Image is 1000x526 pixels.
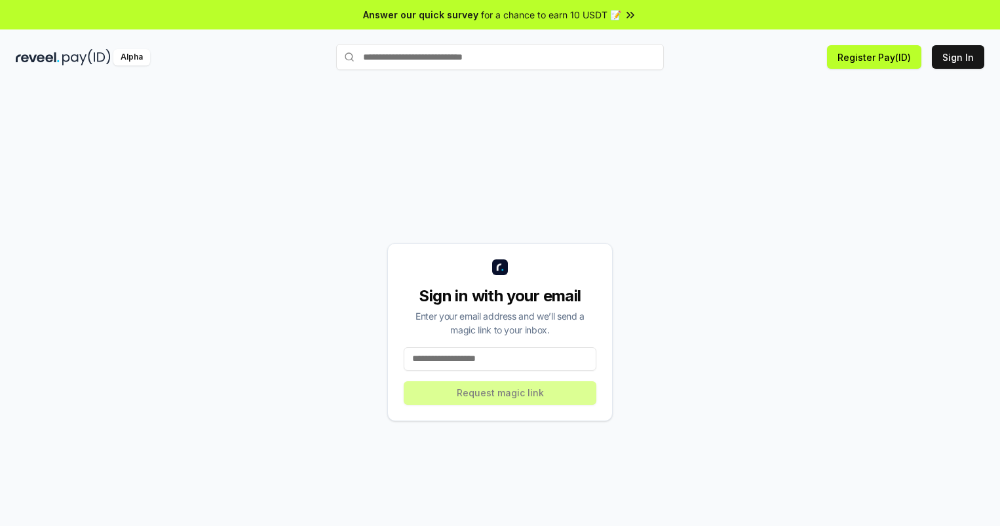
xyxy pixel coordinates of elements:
span: Answer our quick survey [363,8,478,22]
img: logo_small [492,259,508,275]
div: Sign in with your email [404,286,596,307]
img: pay_id [62,49,111,66]
div: Alpha [113,49,150,66]
span: for a chance to earn 10 USDT 📝 [481,8,621,22]
img: reveel_dark [16,49,60,66]
button: Sign In [932,45,984,69]
button: Register Pay(ID) [827,45,921,69]
div: Enter your email address and we’ll send a magic link to your inbox. [404,309,596,337]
